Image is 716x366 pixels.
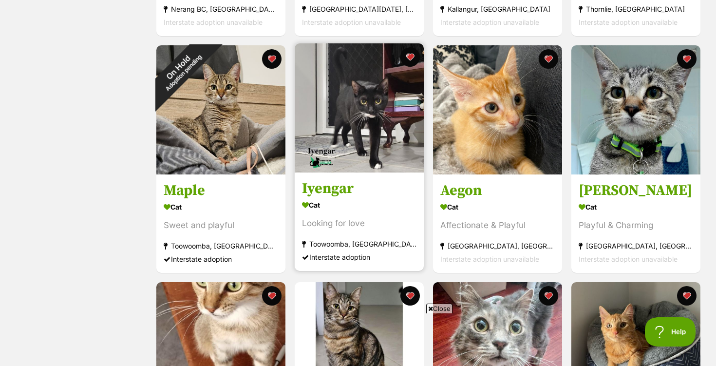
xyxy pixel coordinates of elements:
[164,239,278,252] div: Toowoomba, [GEOGRAPHIC_DATA]
[262,49,282,69] button: favourite
[579,181,693,200] h3: [PERSON_NAME]
[295,172,424,271] a: Iyengar Cat Looking for love Toowoomba, [GEOGRAPHIC_DATA] Interstate adoption favourite
[539,49,558,69] button: favourite
[164,2,278,16] div: Nerang BC, [GEOGRAPHIC_DATA]
[645,317,697,347] iframe: Help Scout Beacon - Open
[433,174,562,273] a: Aegon Cat Affectionate & Playful [GEOGRAPHIC_DATA], [GEOGRAPHIC_DATA] Interstate adoption unavail...
[571,174,700,273] a: [PERSON_NAME] Cat Playful & Charming [GEOGRAPHIC_DATA], [GEOGRAPHIC_DATA] Interstate adoption una...
[579,219,693,232] div: Playful & Charming
[579,2,693,16] div: Thornlie, [GEOGRAPHIC_DATA]
[400,286,420,306] button: favourite
[295,43,424,173] img: Iyengar
[164,53,203,92] span: Adoption pending
[579,239,693,252] div: [GEOGRAPHIC_DATA], [GEOGRAPHIC_DATA]
[677,286,697,306] button: favourite
[571,45,700,174] img: Edna
[440,2,555,16] div: Kallangur, [GEOGRAPHIC_DATA]
[677,49,697,69] button: favourite
[164,219,278,232] div: Sweet and playful
[164,18,263,26] span: Interstate adoption unavailable
[164,181,278,200] h3: Maple
[400,47,420,67] button: favourite
[302,237,416,250] div: Toowoomba, [GEOGRAPHIC_DATA]
[440,255,539,263] span: Interstate adoption unavailable
[440,200,555,214] div: Cat
[302,250,416,264] div: Interstate adoption
[156,45,285,174] img: Maple
[302,18,401,26] span: Interstate adoption unavailable
[440,239,555,252] div: [GEOGRAPHIC_DATA], [GEOGRAPHIC_DATA]
[302,2,416,16] div: [GEOGRAPHIC_DATA][DATE], [GEOGRAPHIC_DATA]
[138,27,223,112] div: On Hold
[426,304,452,313] span: Close
[122,317,594,361] iframe: Advertisement
[539,286,558,306] button: favourite
[433,45,562,174] img: Aegon
[302,198,416,212] div: Cat
[440,219,555,232] div: Affectionate & Playful
[440,181,555,200] h3: Aegon
[579,18,678,26] span: Interstate adoption unavailable
[262,286,282,306] button: favourite
[302,179,416,198] h3: Iyengar
[302,217,416,230] div: Looking for love
[164,200,278,214] div: Cat
[579,200,693,214] div: Cat
[156,174,285,273] a: Maple Cat Sweet and playful Toowoomba, [GEOGRAPHIC_DATA] Interstate adoption favourite
[164,252,278,266] div: Interstate adoption
[579,255,678,263] span: Interstate adoption unavailable
[440,18,539,26] span: Interstate adoption unavailable
[156,167,285,176] a: On HoldAdoption pending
